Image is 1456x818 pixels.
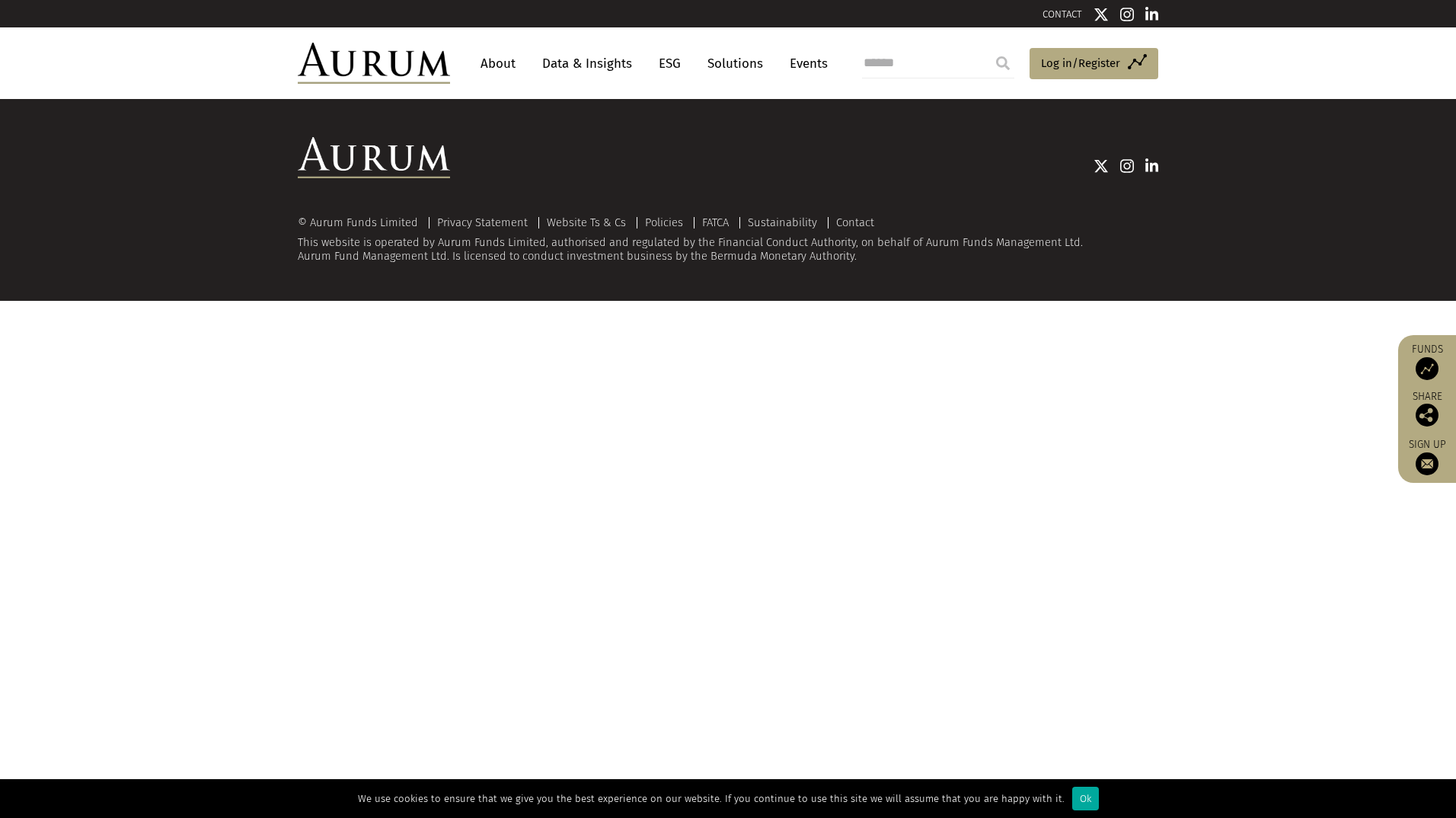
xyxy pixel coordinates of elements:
a: About [473,50,523,78]
a: Privacy Statement [437,216,528,229]
img: Linkedin icon [1145,158,1159,174]
div: © Aurum Funds Limited [298,217,426,228]
a: Policies [645,216,683,229]
img: Instagram icon [1120,7,1134,22]
img: Aurum [298,43,450,84]
img: Linkedin icon [1145,7,1159,22]
a: Data & Insights [535,50,640,78]
a: Events [782,50,828,78]
img: Instagram icon [1120,158,1134,174]
a: Solutions [700,50,771,78]
input: Submit [988,48,1018,78]
img: Twitter icon [1094,7,1109,22]
a: Website Ts & Cs [547,216,626,229]
img: Aurum Logo [298,137,450,178]
img: Twitter icon [1094,158,1109,174]
a: Sustainability [748,216,817,229]
div: This website is operated by Aurum Funds Limited, authorised and regulated by the Financial Conduc... [298,216,1158,263]
span: Log in/Register [1041,54,1120,72]
a: Contact [836,216,874,229]
a: ESG [651,50,688,78]
a: Log in/Register [1030,48,1158,80]
a: CONTACT [1043,8,1082,20]
a: FATCA [702,216,729,229]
